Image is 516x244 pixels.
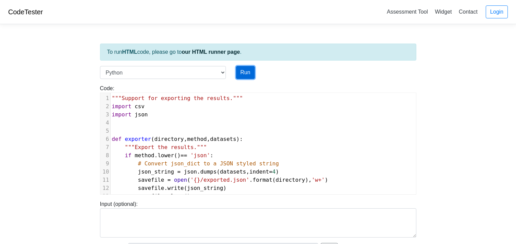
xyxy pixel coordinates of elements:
span: if [125,152,131,159]
span: method [135,152,154,159]
span: format [253,177,272,183]
span: close [167,193,184,199]
span: """Export the results.""" [125,144,207,150]
span: . () [112,193,190,199]
span: json_string [138,168,174,175]
span: ( , , ): [112,136,243,142]
span: . ( , ) [112,168,279,175]
div: 6 [100,135,110,143]
span: csv [135,103,145,110]
div: 13 [100,192,110,200]
span: = [269,168,272,175]
span: 4 [272,168,276,175]
div: To run code, please go to . [100,44,416,61]
span: datasets [220,168,246,175]
a: CodeTester [8,8,43,16]
span: dumps [200,168,217,175]
div: 8 [100,151,110,160]
span: json [184,168,197,175]
a: Contact [456,6,480,17]
span: def [112,136,122,142]
span: == [181,152,187,159]
div: 12 [100,184,110,192]
span: = [167,177,171,183]
div: Input (optional): [95,200,421,238]
span: . () : [112,152,214,159]
span: exporter [125,136,151,142]
div: 1 [100,94,110,102]
span: write [167,185,184,191]
a: our HTML runner page [182,49,240,55]
span: 'json' [190,152,210,159]
div: 9 [100,160,110,168]
span: method [187,136,207,142]
span: directory [276,177,305,183]
span: ( . ( ), ) [112,177,328,183]
span: savefile [138,177,164,183]
div: Code: [95,84,421,195]
span: savefile [138,185,164,191]
span: = [177,168,181,175]
span: indent [249,168,269,175]
span: savefile [138,193,164,199]
span: . ( ) [112,185,227,191]
span: import [112,111,132,118]
div: 2 [100,102,110,111]
a: Assessment Tool [384,6,431,17]
div: 5 [100,127,110,135]
div: 4 [100,119,110,127]
span: json_string [187,185,223,191]
span: directory [154,136,184,142]
span: open [174,177,187,183]
span: 'w+' [312,177,325,183]
span: lower [157,152,174,159]
div: 11 [100,176,110,184]
a: Widget [432,6,454,17]
span: import [112,103,132,110]
div: 3 [100,111,110,119]
span: json [135,111,148,118]
div: 7 [100,143,110,151]
span: # Convert json_dict to a JSON styled string [138,160,279,167]
div: 10 [100,168,110,176]
span: '{}/exported.json' [190,177,249,183]
span: datasets [210,136,236,142]
button: Run [236,66,255,79]
span: """Support for exporting the results.""" [112,95,243,101]
strong: HTML [122,49,137,55]
a: Login [486,5,508,18]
